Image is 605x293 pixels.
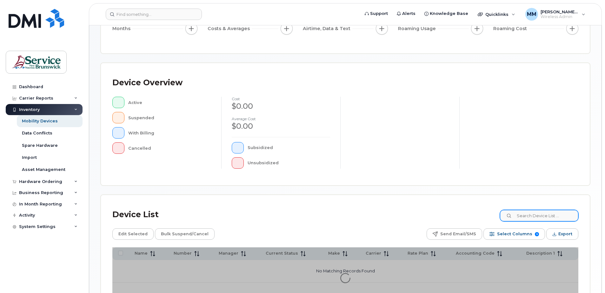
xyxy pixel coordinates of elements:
div: Suspended [128,112,211,123]
span: Export [558,229,572,239]
span: MM [527,10,536,18]
button: Send Email/SMS [427,228,482,240]
span: Bulk Suspend/Cancel [161,229,209,239]
div: Device List [112,206,159,223]
a: Support [360,7,392,20]
div: Subsidized [248,142,330,153]
a: Alerts [392,7,420,20]
div: $0.00 [232,101,330,112]
span: Quicklinks [485,12,509,17]
span: Support [370,10,388,17]
input: Search Device List ... [500,210,578,221]
span: Months [112,25,132,32]
button: Edit Selected [112,228,154,240]
div: With Billing [128,127,211,139]
div: Cancelled [128,142,211,154]
span: Roaming Usage [398,25,438,32]
span: 9 [535,232,539,236]
button: Export [546,228,578,240]
span: Knowledge Base [430,10,468,17]
input: Find something... [106,9,202,20]
h4: Average cost [232,117,330,121]
span: Edit Selected [118,229,148,239]
div: McEachern, Melissa (ASD-E) [521,8,590,21]
span: Wireless Admin [541,14,579,19]
div: Device Overview [112,75,183,91]
span: Select Columns [497,229,532,239]
div: Active [128,97,211,108]
span: Send Email/SMS [440,229,476,239]
span: Airtime, Data & Text [303,25,352,32]
div: Quicklinks [473,8,520,21]
div: Unsubsidized [248,157,330,169]
span: Roaming Cost [493,25,529,32]
a: Knowledge Base [420,7,473,20]
div: $0.00 [232,121,330,132]
span: Alerts [402,10,416,17]
span: [PERSON_NAME] (ASD-E) [541,9,579,14]
button: Select Columns 9 [483,228,545,240]
span: Costs & Averages [208,25,252,32]
button: Bulk Suspend/Cancel [155,228,215,240]
h4: cost [232,97,330,101]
